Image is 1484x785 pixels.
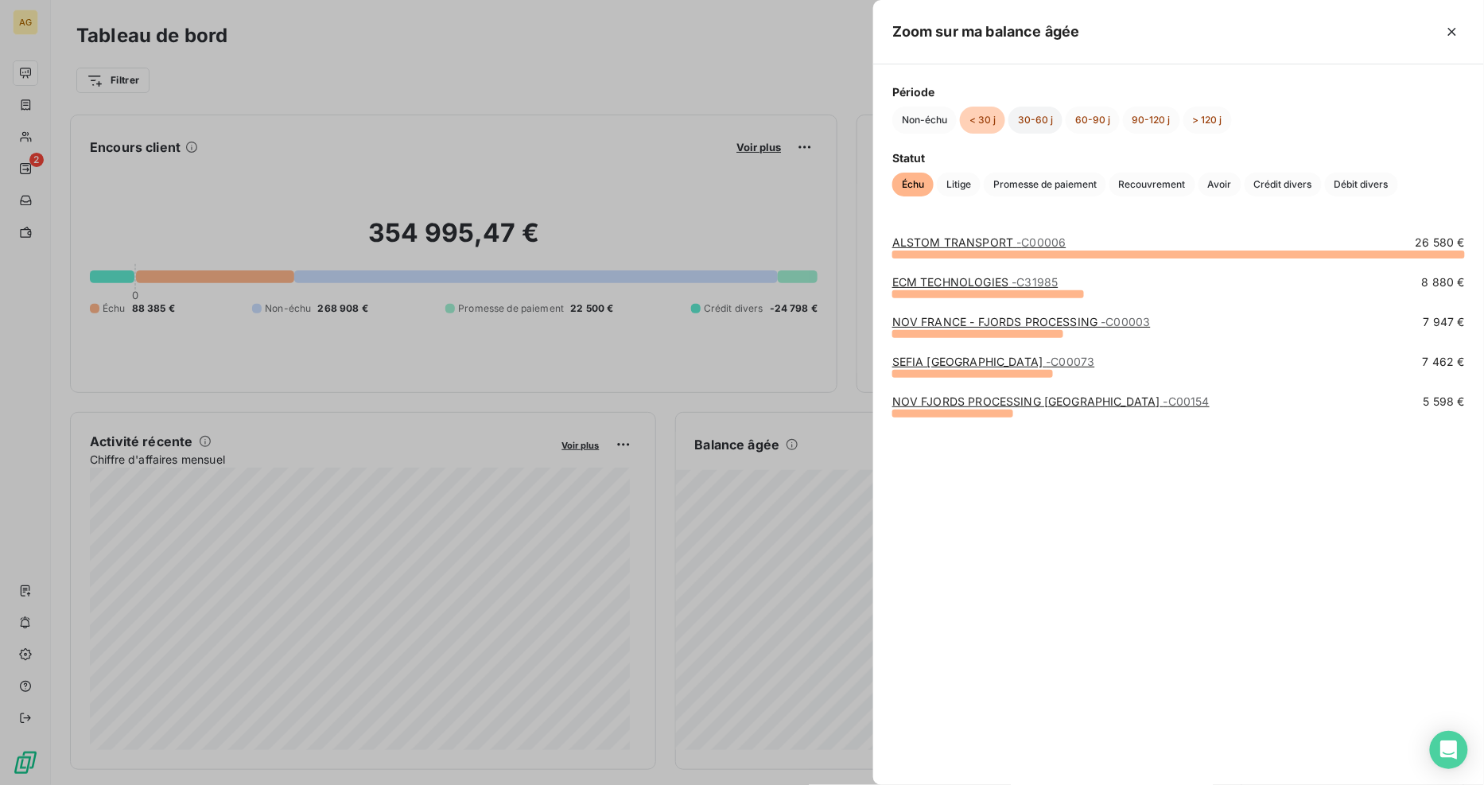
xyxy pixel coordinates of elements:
span: - C31985 [1012,275,1059,289]
button: Non-échu [892,107,957,134]
span: Statut [892,150,1465,166]
a: ALSTOM TRANSPORT [892,235,1066,249]
button: 30-60 j [1008,107,1062,134]
span: 8 880 € [1422,274,1465,290]
button: 90-120 j [1123,107,1180,134]
button: Litige [937,173,981,196]
button: < 30 j [960,107,1005,134]
a: ECM TECHNOLOGIES [892,275,1059,289]
span: - C00006 [1017,235,1066,249]
button: Promesse de paiement [984,173,1106,196]
h5: Zoom sur ma balance âgée [892,21,1080,43]
button: > 120 j [1183,107,1232,134]
button: Échu [892,173,934,196]
span: - C00003 [1101,315,1151,328]
a: SEFIA [GEOGRAPHIC_DATA] [892,355,1095,368]
span: Période [892,84,1465,100]
span: 26 580 € [1416,235,1465,251]
button: Débit divers [1325,173,1398,196]
span: 7 462 € [1423,354,1465,370]
button: 60-90 j [1066,107,1120,134]
button: Avoir [1198,173,1241,196]
span: 5 598 € [1424,394,1465,410]
div: Open Intercom Messenger [1430,731,1468,769]
span: - C00073 [1047,355,1095,368]
button: Crédit divers [1245,173,1322,196]
button: Recouvrement [1109,173,1195,196]
a: NOV FRANCE - FJORDS PROCESSING [892,315,1151,328]
a: NOV FJORDS PROCESSING [GEOGRAPHIC_DATA] [892,394,1210,408]
span: 7 947 € [1424,314,1465,330]
span: - C00154 [1164,394,1210,408]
